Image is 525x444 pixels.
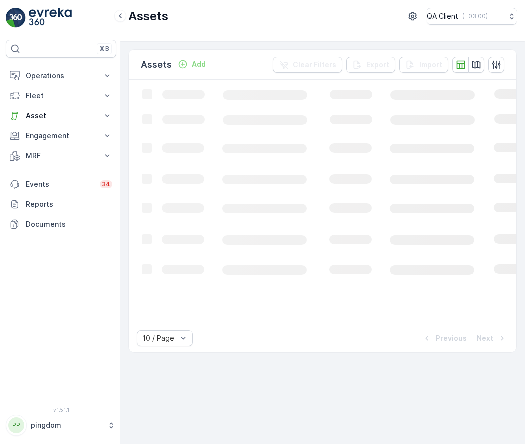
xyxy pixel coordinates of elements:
div: PP [8,417,24,433]
button: PPpingdom [6,415,116,436]
img: logo_light-DOdMpM7g.png [29,8,72,28]
p: Documents [26,219,112,229]
button: Asset [6,106,116,126]
p: Engagement [26,131,96,141]
p: QA Client [427,11,458,21]
p: Previous [436,333,467,343]
p: Asset [26,111,96,121]
p: Events [26,179,94,189]
p: Next [477,333,493,343]
button: Fleet [6,86,116,106]
button: Next [476,332,508,344]
p: 34 [102,180,110,188]
button: Clear Filters [273,57,342,73]
button: Operations [6,66,116,86]
img: logo [6,8,26,28]
button: Previous [421,332,468,344]
a: Events34 [6,174,116,194]
span: v 1.51.1 [6,407,116,413]
p: Export [366,60,389,70]
p: Operations [26,71,96,81]
p: Clear Filters [293,60,336,70]
p: Add [192,59,206,69]
a: Documents [6,214,116,234]
button: QA Client(+03:00) [427,8,517,25]
button: Export [346,57,395,73]
p: ( +03:00 ) [462,12,488,20]
p: Assets [141,58,172,72]
button: MRF [6,146,116,166]
button: Engagement [6,126,116,146]
p: MRF [26,151,96,161]
button: Import [399,57,448,73]
p: Fleet [26,91,96,101]
p: Reports [26,199,112,209]
button: Add [174,58,210,70]
a: Reports [6,194,116,214]
p: Import [419,60,442,70]
p: pingdom [31,420,102,430]
p: Assets [128,8,168,24]
p: ⌘B [99,45,109,53]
